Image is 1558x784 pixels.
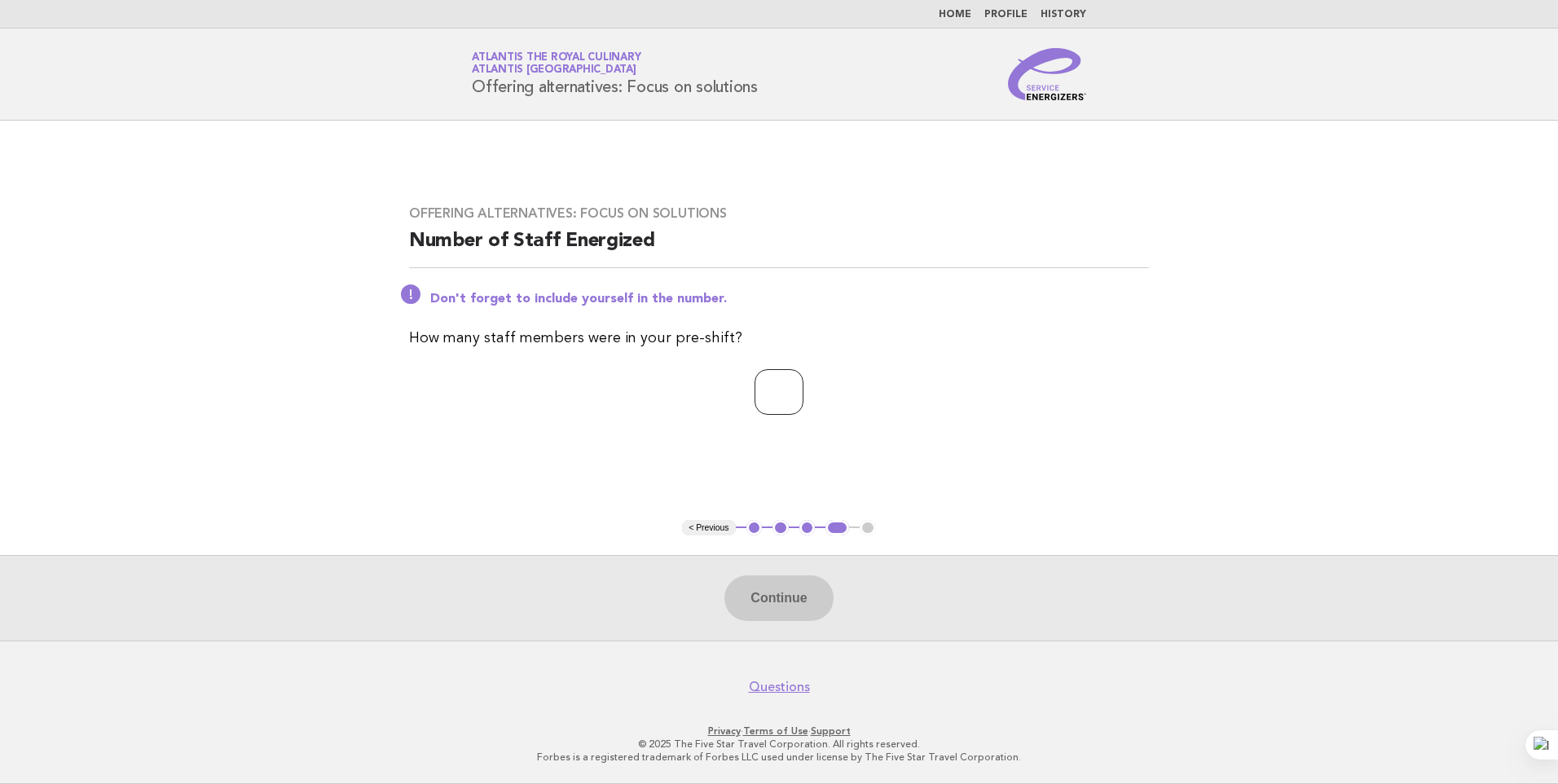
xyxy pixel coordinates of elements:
[708,725,741,737] a: Privacy
[472,52,640,75] a: Atlantis the Royal CulinaryAtlantis [GEOGRAPHIC_DATA]
[746,520,763,536] button: 1
[409,327,1149,350] p: How many staff members were in your pre-shift?
[811,725,851,737] a: Support
[409,205,1149,222] h3: Offering alternatives: Focus on solutions
[825,520,849,536] button: 4
[1008,48,1086,100] img: Service Energizers
[472,53,758,95] h1: Offering alternatives: Focus on solutions
[280,725,1278,738] p: · ·
[682,520,735,536] button: < Previous
[743,725,808,737] a: Terms of Use
[772,520,789,536] button: 2
[1041,10,1086,20] a: History
[472,65,636,76] span: Atlantis [GEOGRAPHIC_DATA]
[280,751,1278,764] p: Forbes is a registered trademark of Forbes LLC used under license by The Five Star Travel Corpora...
[799,520,816,536] button: 3
[984,10,1028,20] a: Profile
[409,228,1149,268] h2: Number of Staff Energized
[939,10,971,20] a: Home
[430,291,1149,307] p: Don't forget to include yourself in the number.
[280,738,1278,751] p: © 2025 The Five Star Travel Corporation. All rights reserved.
[749,679,810,695] a: Questions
